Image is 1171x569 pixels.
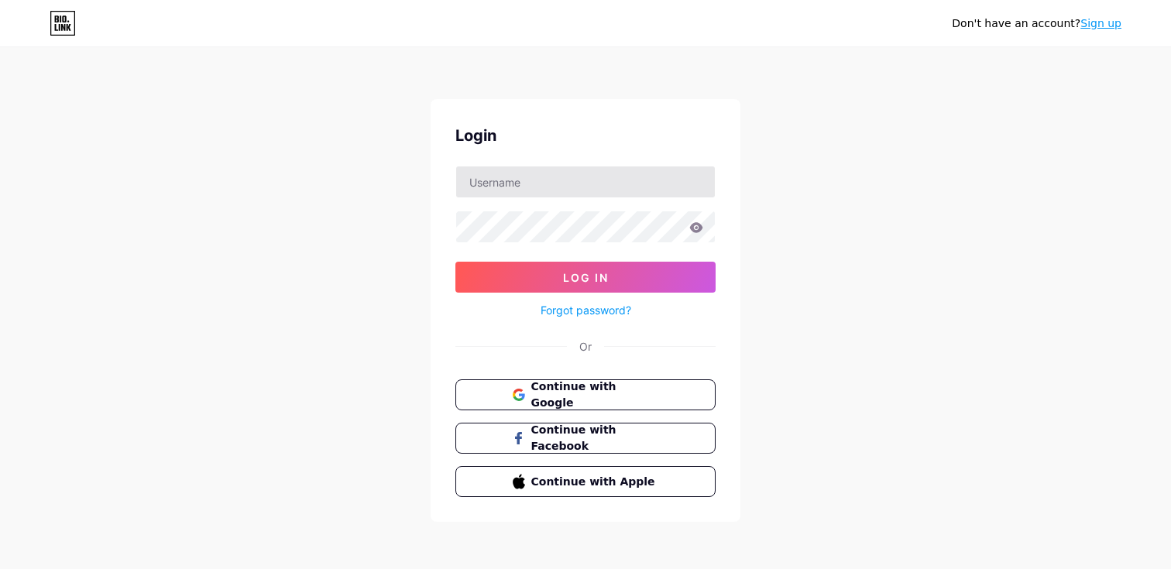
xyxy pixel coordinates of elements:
[579,338,592,355] div: Or
[455,124,716,147] div: Login
[531,379,659,411] span: Continue with Google
[455,262,716,293] button: Log In
[952,15,1121,32] div: Don't have an account?
[531,474,659,490] span: Continue with Apple
[563,271,609,284] span: Log In
[455,466,716,497] button: Continue with Apple
[541,302,631,318] a: Forgot password?
[1080,17,1121,29] a: Sign up
[455,379,716,410] button: Continue with Google
[455,423,716,454] button: Continue with Facebook
[456,166,715,197] input: Username
[531,422,659,454] span: Continue with Facebook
